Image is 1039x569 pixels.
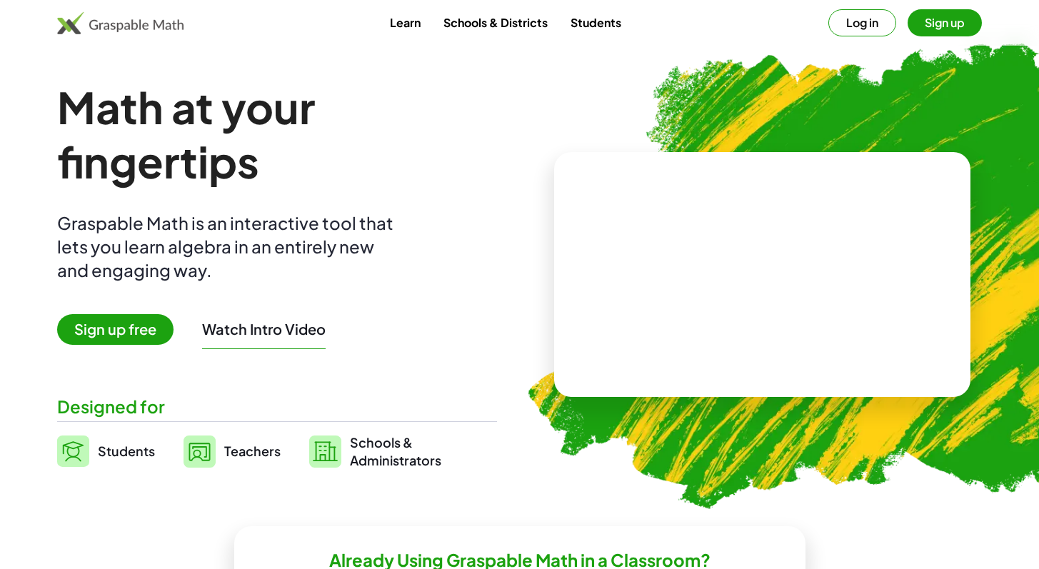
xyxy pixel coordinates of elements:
span: Schools & Administrators [350,433,441,469]
a: Students [57,433,155,469]
img: svg%3e [57,435,89,467]
video: What is this? This is dynamic math notation. Dynamic math notation plays a central role in how Gr... [655,221,869,328]
a: Schools & Districts [432,9,559,36]
a: Learn [378,9,432,36]
img: svg%3e [184,435,216,468]
button: Log in [828,9,896,36]
span: Sign up free [57,314,174,345]
a: Schools &Administrators [309,433,441,469]
span: Students [98,443,155,459]
button: Watch Intro Video [202,320,326,338]
div: Designed for [57,395,497,418]
button: Sign up [908,9,982,36]
h1: Math at your fingertips [57,80,497,188]
a: Teachers [184,433,281,469]
div: Graspable Math is an interactive tool that lets you learn algebra in an entirely new and engaging... [57,211,400,282]
a: Students [559,9,633,36]
img: svg%3e [309,435,341,468]
span: Teachers [224,443,281,459]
